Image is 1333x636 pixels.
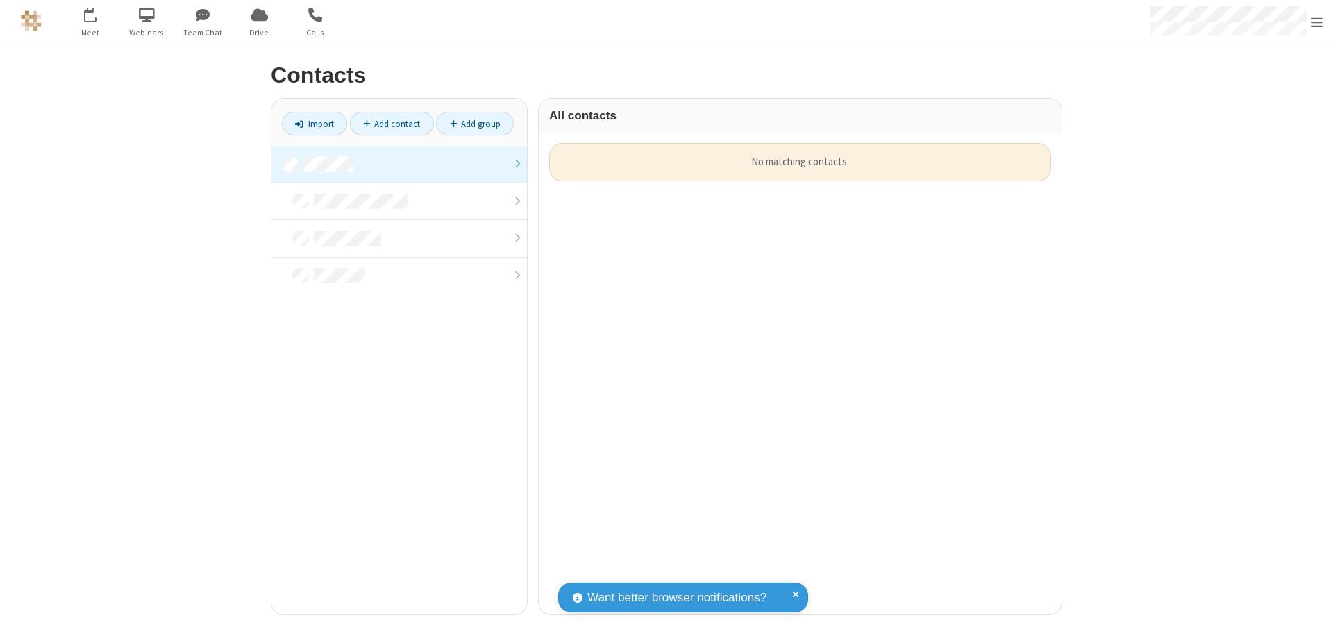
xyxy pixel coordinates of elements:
[121,26,173,39] span: Webinars
[177,26,229,39] span: Team Chat
[21,10,42,31] img: QA Selenium DO NOT DELETE OR CHANGE
[94,8,103,18] div: 1
[539,133,1062,614] div: grid
[282,112,347,135] a: Import
[549,109,1051,122] h3: All contacts
[233,26,285,39] span: Drive
[290,26,342,39] span: Calls
[350,112,434,135] a: Add contact
[549,143,1051,181] div: No matching contacts.
[271,63,1062,87] h2: Contacts
[436,112,514,135] a: Add group
[587,589,766,607] span: Want better browser notifications?
[65,26,117,39] span: Meet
